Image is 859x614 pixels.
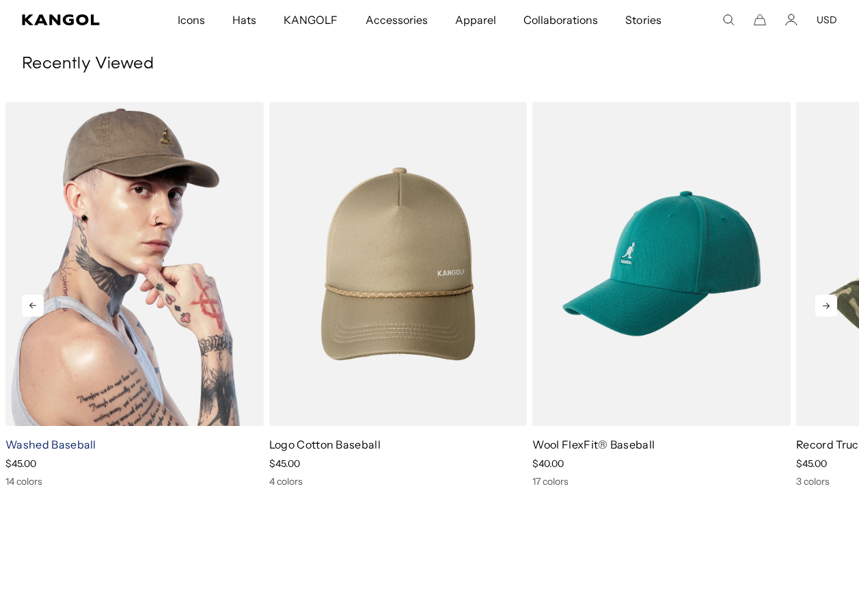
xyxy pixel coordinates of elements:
[785,14,797,26] a: Account
[22,54,837,75] h3: Recently Viewed
[527,102,791,488] div: 3 of 5
[5,475,264,488] div: 14 colors
[269,475,528,488] div: 4 colors
[722,14,735,26] summary: Search here
[532,102,791,426] img: Wool FlexFit® Baseball
[22,14,117,25] a: Kangol
[5,438,96,451] a: Washed Baseball
[532,438,655,451] a: Wool FlexFit® Baseball
[817,14,837,26] button: USD
[796,457,827,470] span: $45.00
[269,102,528,426] img: Logo Cotton Baseball
[269,438,381,451] a: Logo Cotton Baseball
[754,14,766,26] button: Cart
[269,457,300,470] span: $45.00
[532,475,791,488] div: 17 colors
[532,457,564,470] span: $40.00
[5,457,36,470] span: $45.00
[5,102,264,426] img: Washed Baseball
[264,102,528,488] div: 2 of 5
